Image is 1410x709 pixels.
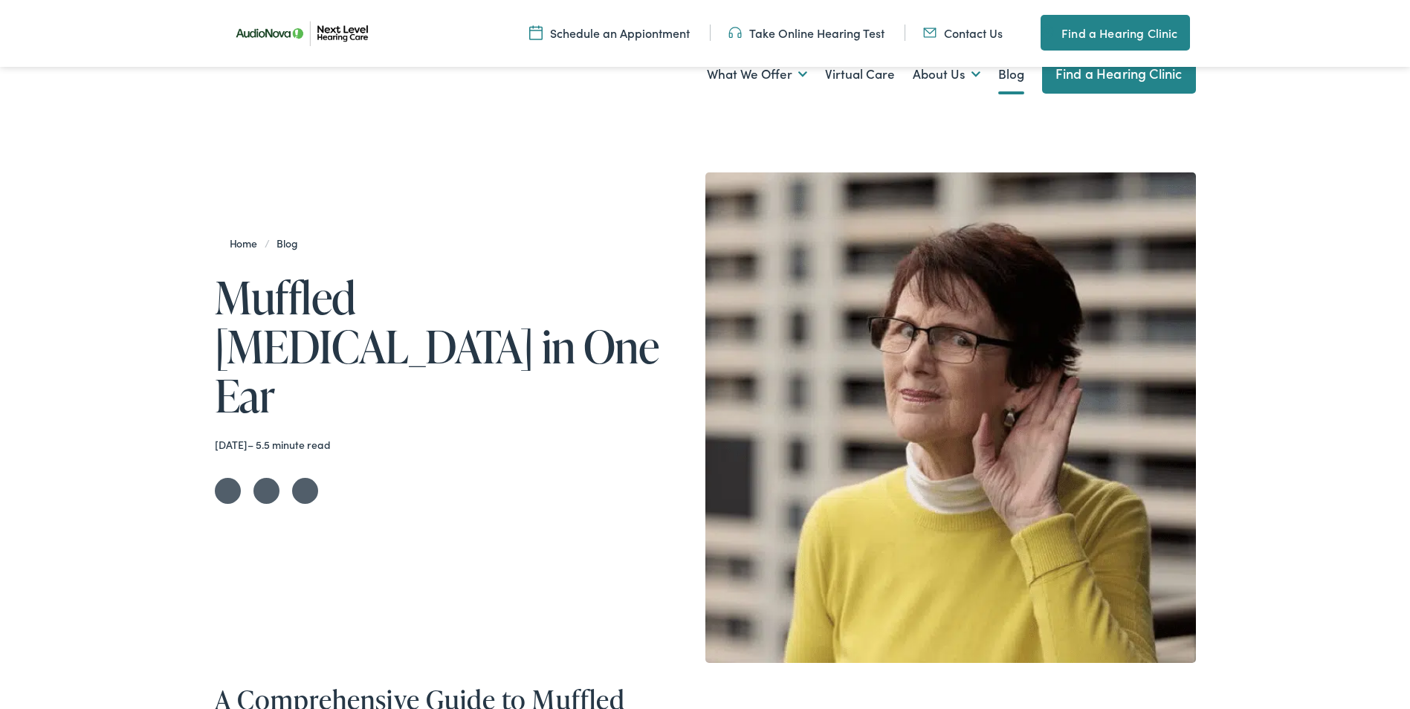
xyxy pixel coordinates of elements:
[215,437,248,452] time: [DATE]
[707,47,807,102] a: What We Offer
[253,478,279,504] a: Share on Facebook
[705,172,1196,663] img: woman having trouble hearing
[230,236,305,250] span: /
[215,438,666,451] div: – 5.5 minute read
[269,236,305,250] a: Blog
[215,478,241,504] a: Share on Twitter
[529,25,690,41] a: Schedule an Appiontment
[728,25,885,41] a: Take Online Hearing Test
[230,236,265,250] a: Home
[529,25,543,41] img: Calendar icon representing the ability to schedule a hearing test or hearing aid appointment at N...
[292,478,318,504] a: Share on LinkedIn
[215,273,666,420] h1: Muffled [MEDICAL_DATA] in One Ear
[1041,24,1054,42] img: A map pin icon in teal indicates location-related features or services.
[998,47,1024,102] a: Blog
[923,25,1003,41] a: Contact Us
[1041,15,1189,51] a: Find a Hearing Clinic
[923,25,937,41] img: An icon representing mail communication is presented in a unique teal color.
[825,47,895,102] a: Virtual Care
[1042,54,1196,94] a: Find a Hearing Clinic
[728,25,742,41] img: An icon symbolizing headphones, colored in teal, suggests audio-related services or features.
[913,47,980,102] a: About Us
